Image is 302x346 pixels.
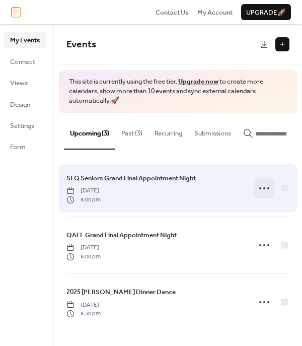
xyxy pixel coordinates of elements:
[156,7,189,17] a: Contact Us
[66,243,101,252] span: [DATE]
[66,230,177,240] span: QAFL Grand Final Appointment Night
[10,121,34,131] span: Settings
[69,77,287,106] span: This site is currently using the free tier. to create more calendars, show more than 10 events an...
[10,35,40,45] span: My Events
[4,96,46,112] a: Design
[66,287,176,297] span: 2025 [PERSON_NAME] Dinner Dance
[241,4,291,20] button: Upgrade🚀
[246,8,286,18] span: Upgrade 🚀
[10,100,30,110] span: Design
[4,32,46,48] a: My Events
[178,75,218,88] a: Upgrade now
[10,57,35,67] span: Connect
[156,8,189,18] span: Contact Us
[66,195,101,204] span: 6:00 pm
[197,8,233,18] span: My Account
[66,230,177,241] a: QAFL Grand Final Appointment Night
[66,309,101,318] span: 6:30 pm
[66,186,101,195] span: [DATE]
[66,252,101,261] span: 6:00 pm
[197,7,233,17] a: My Account
[115,113,148,149] button: Past (3)
[64,113,115,150] button: Upcoming (3)
[66,301,101,310] span: [DATE]
[10,78,28,88] span: Views
[188,113,237,149] button: Submissions
[66,173,196,184] a: SEQ Seniors Grand Final Appointment Night
[66,173,196,183] span: SEQ Seniors Grand Final Appointment Night
[66,35,96,54] span: Events
[4,53,46,70] a: Connect
[11,7,21,18] img: logo
[66,287,176,298] a: 2025 [PERSON_NAME] Dinner Dance
[10,142,26,152] span: Form
[4,75,46,91] a: Views
[148,113,188,149] button: Recurring
[4,139,46,155] a: Form
[4,117,46,133] a: Settings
